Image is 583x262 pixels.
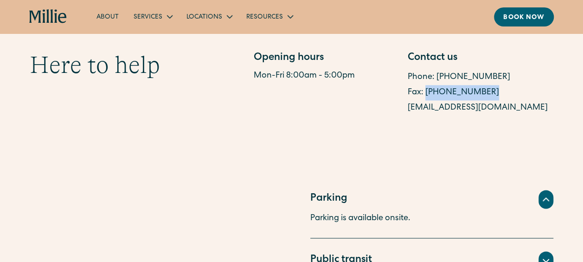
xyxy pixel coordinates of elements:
[239,9,300,24] div: Resources
[254,51,399,66] div: Opening hours
[503,13,545,23] div: Book now
[186,13,222,22] div: Locations
[30,51,160,79] h2: Here to help
[126,9,179,24] div: Services
[310,191,347,207] div: Parking
[29,9,67,24] a: home
[408,104,548,112] a: [EMAIL_ADDRESS][DOMAIN_NAME]
[408,73,510,81] a: Phone: [PHONE_NUMBER]
[179,9,239,24] div: Locations
[408,51,553,66] div: Contact us
[408,88,499,97] a: Fax: [PHONE_NUMBER]
[310,212,553,225] p: Parking is available onsite.
[494,7,554,26] a: Book now
[246,13,283,22] div: Resources
[89,9,126,24] a: About
[134,13,162,22] div: Services
[254,70,399,82] div: Mon-Fri 8:00am - 5:00pm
